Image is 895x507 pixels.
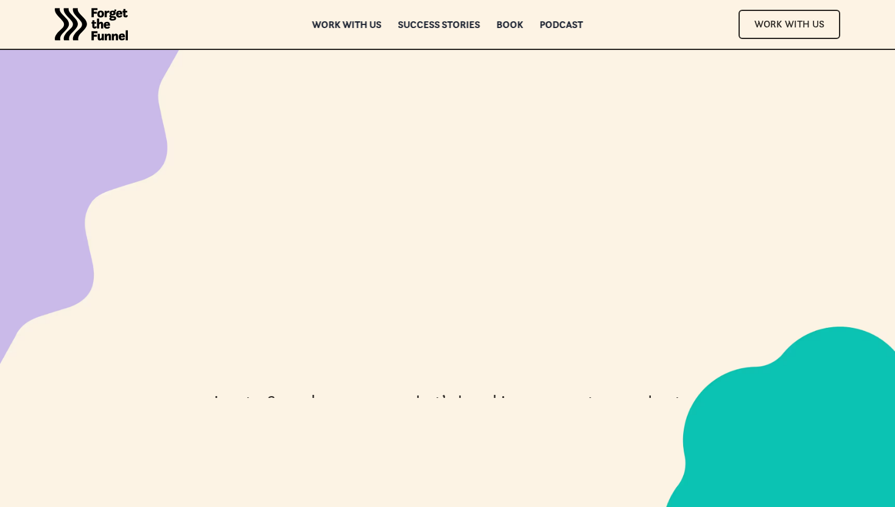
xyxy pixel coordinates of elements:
div: In 3 to 6 weeks, uncover what’s breaking momentum and get a messaging strategy, aligned execution... [189,389,706,464]
a: Book [497,20,524,29]
a: Podcast [540,20,583,29]
a: Success Stories [398,20,480,29]
a: Work with us [312,20,382,29]
a: Work With Us [739,10,840,38]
